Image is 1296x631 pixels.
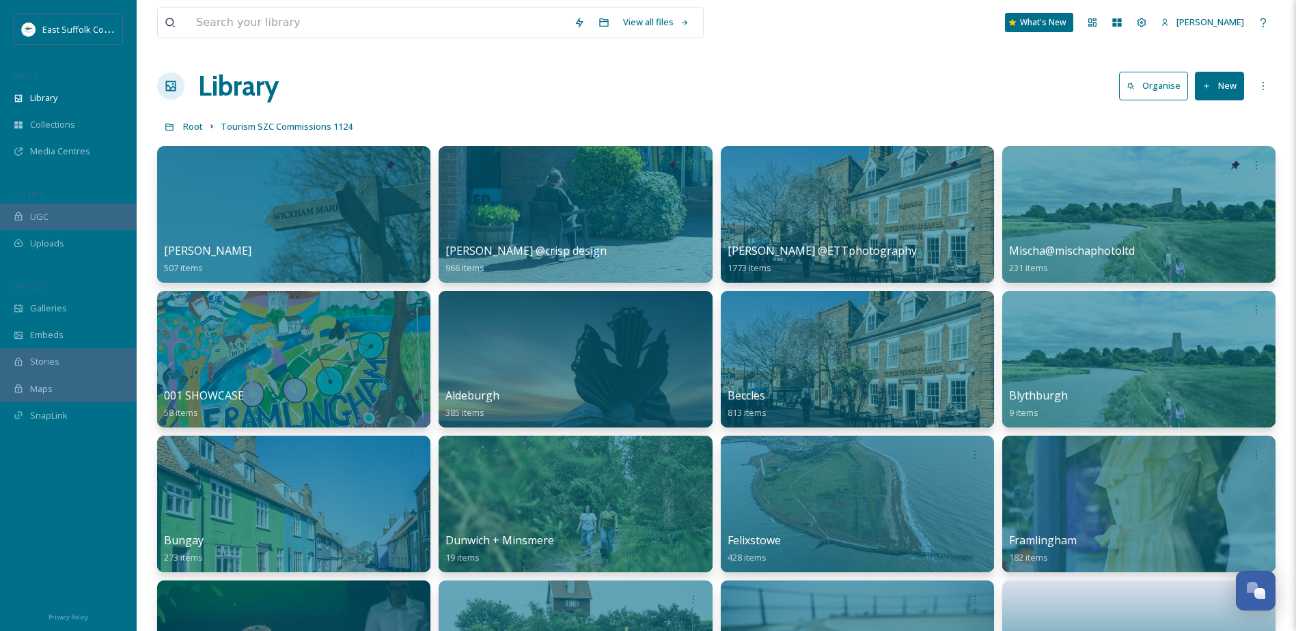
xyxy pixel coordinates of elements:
[164,244,251,274] a: [PERSON_NAME]507 items
[728,388,765,403] span: Beccles
[445,244,607,274] a: [PERSON_NAME] @crisp design966 items
[49,613,88,621] span: Privacy Policy
[1009,406,1038,419] span: 9 items
[30,302,67,315] span: Galleries
[728,534,781,563] a: Felixstowe428 items
[1009,243,1135,258] span: Mischa@mischaphotoltd
[164,533,204,548] span: Bungay
[1005,13,1073,32] a: What's New
[616,9,696,36] a: View all files
[1009,244,1135,274] a: Mischa@mischaphotoltd231 items
[198,66,279,107] a: Library
[30,328,64,341] span: Embeds
[1154,9,1251,36] a: [PERSON_NAME]
[183,118,203,135] a: Root
[445,533,554,548] span: Dunwich + Minsmere
[728,244,917,274] a: [PERSON_NAME] @ETTphotography1773 items
[728,389,767,419] a: Beccles813 items
[14,281,45,291] span: WIDGETS
[1236,571,1276,611] button: Open Chat
[221,118,353,135] a: Tourism SZC Commissions 1124
[728,533,781,548] span: Felixstowe
[445,262,484,274] span: 966 items
[164,389,244,419] a: 001 SHOWCASE58 items
[445,389,499,419] a: Aldeburgh385 items
[445,243,607,258] span: [PERSON_NAME] @crisp design
[30,382,53,395] span: Maps
[1009,389,1068,419] a: Blythburgh9 items
[728,262,771,274] span: 1773 items
[164,262,203,274] span: 507 items
[164,388,244,403] span: 001 SHOWCASE
[164,534,204,563] a: Bungay273 items
[183,120,203,132] span: Root
[30,145,90,158] span: Media Centres
[728,551,767,563] span: 428 items
[445,534,554,563] a: Dunwich + Minsmere19 items
[1009,262,1048,274] span: 231 items
[30,118,75,131] span: Collections
[728,243,917,258] span: [PERSON_NAME] @ETTphotography
[30,355,59,368] span: Stories
[189,8,567,38] input: Search your library
[1176,16,1244,28] span: [PERSON_NAME]
[14,189,43,199] span: COLLECT
[1009,534,1077,563] a: Framlingham182 items
[30,409,68,422] span: SnapLink
[30,237,64,250] span: Uploads
[22,23,36,36] img: ESC%20Logo.png
[164,551,203,563] span: 273 items
[42,23,123,36] span: East Suffolk Council
[1119,72,1188,100] button: Organise
[1195,72,1244,100] button: New
[30,92,57,104] span: Library
[445,551,480,563] span: 19 items
[14,70,38,81] span: MEDIA
[1009,533,1077,548] span: Framlingham
[1009,388,1068,403] span: Blythburgh
[49,608,88,624] a: Privacy Policy
[164,406,198,419] span: 58 items
[445,388,499,403] span: Aldeburgh
[164,243,251,258] span: [PERSON_NAME]
[221,120,353,132] span: Tourism SZC Commissions 1124
[1009,551,1048,563] span: 182 items
[728,406,767,419] span: 813 items
[445,406,484,419] span: 385 items
[30,210,49,223] span: UGC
